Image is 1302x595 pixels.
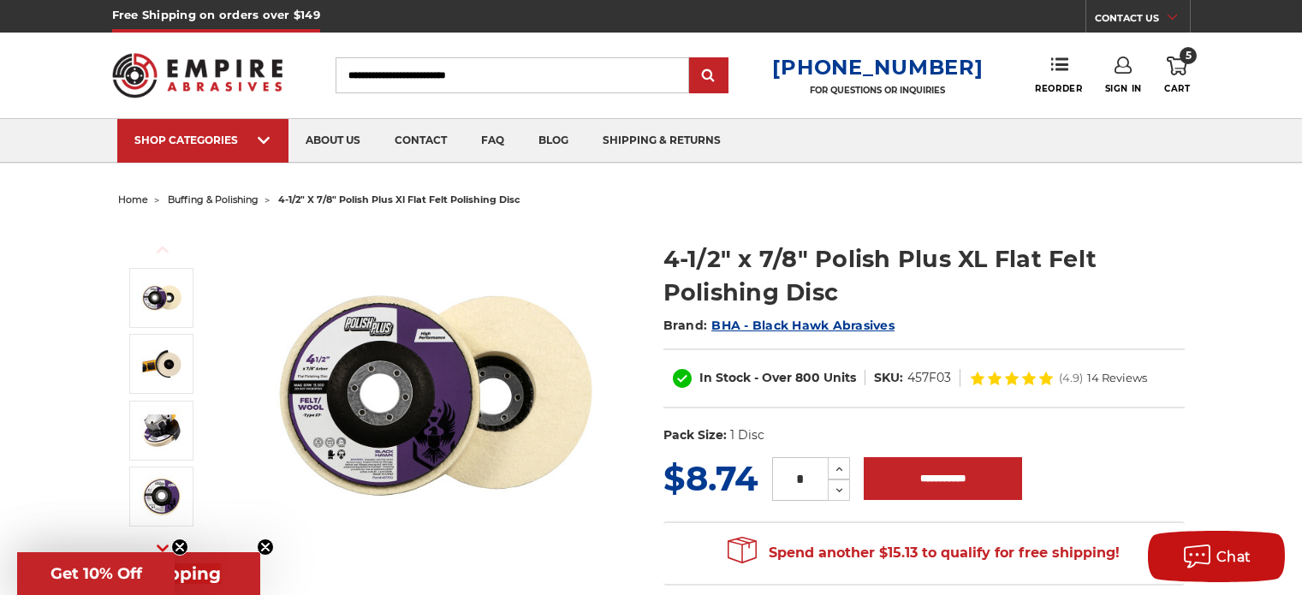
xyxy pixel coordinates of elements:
[134,134,271,146] div: SHOP CATEGORIES
[17,552,175,595] div: Get 10% OffClose teaser
[795,370,820,385] span: 800
[586,119,738,163] a: shipping & returns
[1095,9,1190,33] a: CONTACT US
[663,426,727,444] dt: Pack Size:
[823,370,856,385] span: Units
[772,55,983,80] a: [PHONE_NUMBER]
[699,370,751,385] span: In Stock
[711,318,895,333] a: BHA - Black Hawk Abrasives
[1164,83,1190,94] span: Cart
[142,529,183,566] button: Next
[772,85,983,96] p: FOR QUESTIONS OR INQUIRIES
[521,119,586,163] a: blog
[378,119,464,163] a: contact
[1035,57,1082,93] a: Reorder
[464,119,521,163] a: faq
[874,369,903,387] dt: SKU:
[257,538,274,556] button: Close teaser
[112,42,283,109] img: Empire Abrasives
[140,475,183,518] img: 4.5 inch black hawk abrasives polish plus XL disc
[663,457,758,499] span: $8.74
[754,370,792,385] span: - Over
[288,119,378,163] a: about us
[118,193,148,205] a: home
[1035,83,1082,94] span: Reorder
[140,277,183,319] img: 4.5 inch extra thick felt disc
[140,342,183,385] img: angle grinder polishing disc
[168,193,259,205] a: buffing & polishing
[1216,549,1251,565] span: Chat
[1087,372,1147,384] span: 14 Reviews
[907,369,951,387] dd: 457F03
[278,193,520,205] span: 4-1/2" x 7/8" polish plus xl flat felt polishing disc
[1164,57,1190,94] a: 5 Cart
[51,564,142,583] span: Get 10% Off
[17,552,260,595] div: Get Free ShippingClose teaser
[142,231,183,268] button: Previous
[171,538,188,556] button: Close teaser
[140,409,183,452] img: buffing disc angle grinder
[663,318,708,333] span: Brand:
[692,59,726,93] input: Submit
[728,544,1120,561] span: Spend another $15.13 to qualify for free shipping!
[1059,372,1083,384] span: (4.9)
[663,242,1185,309] h1: 4-1/2" x 7/8" Polish Plus XL Flat Felt Polishing Disc
[1148,531,1285,582] button: Chat
[265,224,607,567] img: 4.5 inch extra thick felt disc
[1180,47,1197,64] span: 5
[1105,83,1142,94] span: Sign In
[730,426,764,444] dd: 1 Disc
